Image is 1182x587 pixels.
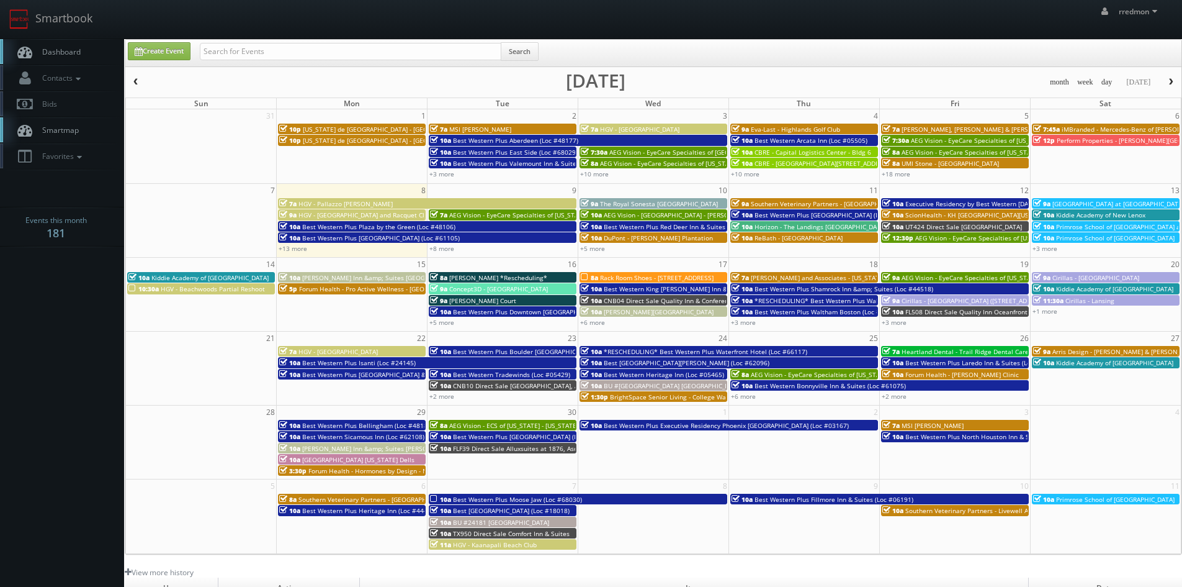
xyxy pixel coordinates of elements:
[872,406,879,419] span: 2
[1033,296,1063,305] span: 11:30a
[600,273,714,282] span: Rack Room Shoes - [STREET_ADDRESS]
[1045,75,1073,90] button: month
[882,392,907,401] a: +2 more
[902,159,999,168] span: UMI Stone - [GEOGRAPHIC_DATA]
[430,518,451,527] span: 10a
[1056,211,1145,219] span: Kiddie Academy of New Lenox
[302,234,460,242] span: Best Western Plus [GEOGRAPHIC_DATA] (Loc #61105)
[581,199,598,208] span: 9a
[882,170,910,178] a: +18 more
[581,125,598,134] span: 7a
[754,159,953,168] span: CBRE - [GEOGRAPHIC_DATA][STREET_ADDRESS][GEOGRAPHIC_DATA]
[1056,234,1175,242] span: Primrose School of [GEOGRAPHIC_DATA]
[581,307,602,316] span: 10a
[722,480,728,493] span: 8
[604,222,766,231] span: Best Western Plus Red Deer Inn & Suites (Loc #61062)
[430,529,451,538] span: 10a
[732,148,753,157] span: 10a
[161,284,265,293] span: HGV - Beachwoods Partial Reshoot
[754,234,843,242] span: ReBath - [GEOGRAPHIC_DATA]
[722,406,728,419] span: 1
[905,506,1153,515] span: Southern Veterinary Partners - Livewell Animal Urgent Care of [GEOGRAPHIC_DATA]
[1119,6,1161,17] span: rredmon
[732,284,753,293] span: 10a
[430,432,451,441] span: 10a
[298,211,432,219] span: HGV - [GEOGRAPHIC_DATA] and Racquet Club
[1032,244,1057,253] a: +3 more
[754,307,901,316] span: Best Western Plus Waltham Boston (Loc #22009)
[453,159,620,168] span: Best Western Plus Valemount Inn & Suites (Loc #62120)
[302,421,433,430] span: Best Western Plus Bellingham (Loc #48188)
[566,406,578,419] span: 30
[453,381,646,390] span: CNB10 Direct Sale [GEOGRAPHIC_DATA], Ascend Hotel Collection
[430,495,451,504] span: 10a
[430,307,451,316] span: 10a
[279,455,300,464] span: 10a
[732,296,753,305] span: 10a
[581,381,602,390] span: 10a
[25,214,87,227] span: Events this month
[882,318,907,327] a: +3 more
[430,381,451,390] span: 10a
[717,184,728,197] span: 10
[279,222,300,231] span: 10a
[430,296,447,305] span: 9a
[279,211,297,219] span: 9a
[882,506,903,515] span: 10a
[429,318,454,327] a: +5 more
[430,211,447,219] span: 7a
[754,148,871,157] span: CBRE - Capital Logistics Center - Bldg 6
[200,43,501,60] input: Search for Events
[751,199,954,208] span: Southern Veterinary Partners - [GEOGRAPHIC_DATA][PERSON_NAME]
[581,358,602,367] span: 10a
[566,332,578,345] span: 23
[299,284,470,293] span: Forum Health - Pro Active Wellness - [GEOGRAPHIC_DATA]
[905,358,1060,367] span: Best Western Plus Laredo Inn & Suites (Loc #44702)
[732,273,749,282] span: 7a
[430,347,451,356] span: 10a
[279,495,297,504] span: 8a
[501,42,539,61] button: Search
[732,136,753,145] span: 10a
[1033,222,1054,231] span: 10a
[732,199,749,208] span: 9a
[604,381,742,390] span: BU #[GEOGRAPHIC_DATA] [GEOGRAPHIC_DATA]
[416,258,427,271] span: 15
[265,332,276,345] span: 21
[279,444,300,453] span: 10a
[496,98,509,109] span: Tue
[125,567,194,578] a: View more history
[279,358,300,367] span: 10a
[453,518,549,527] span: BU #24181 [GEOGRAPHIC_DATA]
[1033,495,1054,504] span: 10a
[732,211,753,219] span: 10a
[600,199,718,208] span: The Royal Sonesta [GEOGRAPHIC_DATA]
[303,125,474,134] span: [US_STATE] de [GEOGRAPHIC_DATA] - [GEOGRAPHIC_DATA]
[600,125,679,134] span: HGV - [GEOGRAPHIC_DATA]
[128,273,150,282] span: 10a
[604,211,817,219] span: AEG Vision - [GEOGRAPHIC_DATA] - [PERSON_NAME][GEOGRAPHIC_DATA]
[1065,296,1114,305] span: Cirillas - Lansing
[416,332,427,345] span: 22
[269,184,276,197] span: 7
[868,258,879,271] span: 18
[449,211,689,219] span: AEG Vision - EyeCare Specialties of [US_STATE] – EyeCare in [GEOGRAPHIC_DATA]
[430,148,451,157] span: 10a
[269,480,276,493] span: 5
[1032,307,1057,316] a: +1 more
[449,421,647,430] span: AEG Vision - ECS of [US_STATE] - [US_STATE] Valley Family Eye Care
[302,444,455,453] span: [PERSON_NAME] Inn &amp; Suites [PERSON_NAME]
[868,184,879,197] span: 11
[645,98,661,109] span: Wed
[302,506,437,515] span: Best Western Plus Heritage Inn (Loc #44463)
[882,370,903,379] span: 10a
[754,136,867,145] span: Best Western Arcata Inn (Loc #05505)
[1122,75,1155,90] button: [DATE]
[302,432,424,441] span: Best Western Sicamous Inn (Loc #62108)
[902,421,964,430] span: MSI [PERSON_NAME]
[429,170,454,178] a: +3 more
[429,244,454,253] a: +8 more
[303,136,474,145] span: [US_STATE] de [GEOGRAPHIC_DATA] - [GEOGRAPHIC_DATA]
[604,347,807,356] span: *RESCHEDULING* Best Western Plus Waterfront Hotel (Loc #66117)
[581,347,602,356] span: 10a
